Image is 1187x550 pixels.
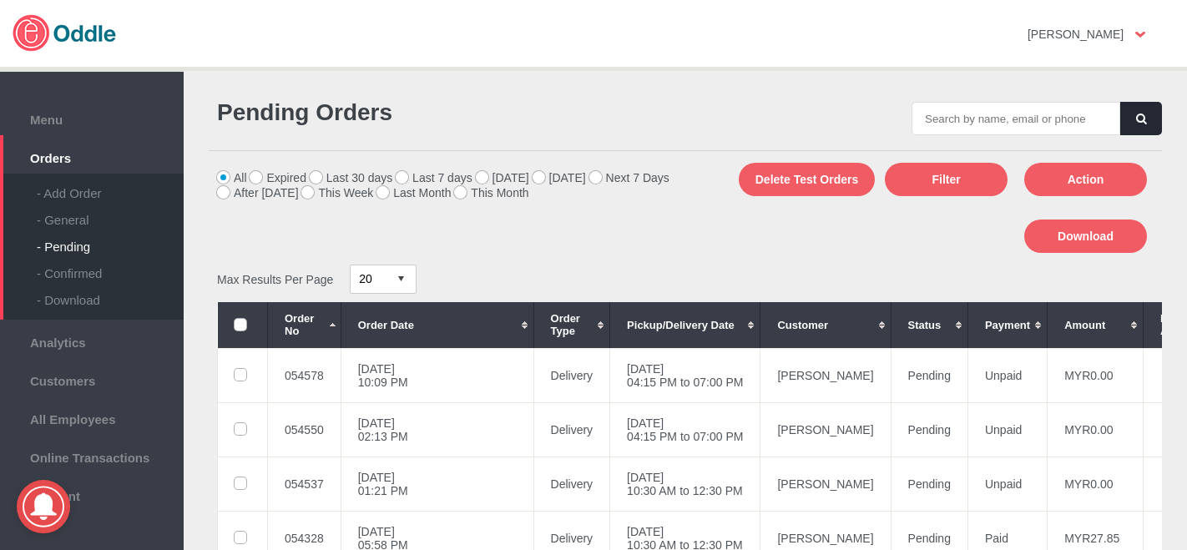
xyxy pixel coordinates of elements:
[217,171,247,184] label: All
[268,402,341,457] td: 054550
[891,402,967,457] td: Pending
[589,171,669,184] label: Next 7 Days
[37,254,184,280] div: - Confirmed
[37,227,184,254] div: - Pending
[967,402,1047,457] td: Unpaid
[476,171,529,184] label: [DATE]
[739,163,875,196] button: Delete Test Orders
[610,402,760,457] td: [DATE] 04:15 PM to 07:00 PM
[268,348,341,402] td: 054578
[533,402,610,457] td: Delivery
[217,186,299,199] label: After [DATE]
[341,457,533,511] td: [DATE] 01:21 PM
[376,186,451,199] label: Last Month
[301,186,373,199] label: This Week
[268,302,341,348] th: Order No
[533,348,610,402] td: Delivery
[1135,32,1145,38] img: user-option-arrow.png
[396,171,472,184] label: Last 7 days
[1048,402,1144,457] td: MYR0.00
[8,408,175,426] span: All Employees
[37,280,184,307] div: - Download
[8,485,175,503] span: Account
[1024,219,1147,253] button: Download
[1024,163,1147,196] button: Action
[610,457,760,511] td: [DATE] 10:30 AM to 12:30 PM
[1048,457,1144,511] td: MYR0.00
[760,302,891,348] th: Customer
[8,108,175,127] span: Menu
[250,171,306,184] label: Expired
[217,99,677,126] h1: Pending Orders
[610,302,760,348] th: Pickup/Delivery Date
[760,402,891,457] td: [PERSON_NAME]
[967,457,1047,511] td: Unpaid
[967,348,1047,402] td: Unpaid
[8,331,175,350] span: Analytics
[912,102,1120,135] input: Search by name, email or phone
[8,447,175,465] span: Online Transactions
[891,348,967,402] td: Pending
[760,457,891,511] td: [PERSON_NAME]
[1048,348,1144,402] td: MYR0.00
[1028,28,1124,41] strong: [PERSON_NAME]
[8,370,175,388] span: Customers
[760,348,891,402] td: [PERSON_NAME]
[891,457,967,511] td: Pending
[1048,302,1144,348] th: Amount
[217,272,333,285] span: Max Results Per Page
[8,147,175,165] span: Orders
[533,302,610,348] th: Order Type
[37,200,184,227] div: - General
[341,348,533,402] td: [DATE] 10:09 PM
[891,302,967,348] th: Status
[341,402,533,457] td: [DATE] 02:13 PM
[37,174,184,200] div: - Add Order
[341,302,533,348] th: Order Date
[268,457,341,511] td: 054537
[454,186,528,199] label: This Month
[310,171,392,184] label: Last 30 days
[610,348,760,402] td: [DATE] 04:15 PM to 07:00 PM
[967,302,1047,348] th: Payment
[533,171,586,184] label: [DATE]
[885,163,1008,196] button: Filter
[533,457,610,511] td: Delivery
